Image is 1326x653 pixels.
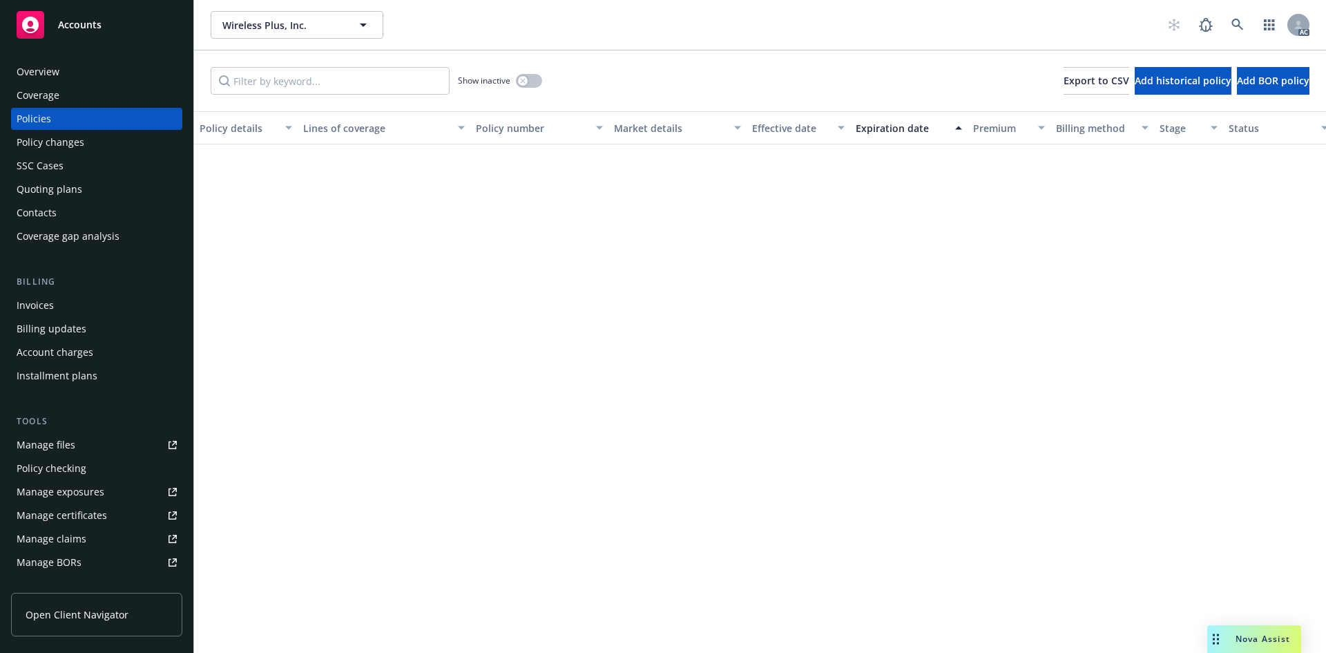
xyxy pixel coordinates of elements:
button: Export to CSV [1064,67,1129,95]
a: Search [1224,11,1251,39]
span: Show inactive [458,75,510,86]
div: Overview [17,61,59,83]
button: Stage [1154,111,1223,144]
a: Coverage [11,84,182,106]
div: Quoting plans [17,178,82,200]
div: Account charges [17,341,93,363]
button: Billing method [1050,111,1154,144]
a: Manage certificates [11,504,182,527]
div: Coverage gap analysis [17,225,119,247]
span: Export to CSV [1064,74,1129,87]
button: Add historical policy [1135,67,1231,95]
input: Filter by keyword... [211,67,450,95]
a: SSC Cases [11,155,182,177]
span: Accounts [58,19,102,30]
span: Add BOR policy [1237,74,1309,87]
div: Status [1229,121,1313,135]
button: Add BOR policy [1237,67,1309,95]
a: Start snowing [1160,11,1188,39]
a: Manage claims [11,528,182,550]
div: Billing method [1056,121,1133,135]
div: Manage BORs [17,551,81,574]
button: Policy number [470,111,608,144]
div: Expiration date [856,121,947,135]
div: Stage [1160,121,1202,135]
a: Quoting plans [11,178,182,200]
span: Wireless Plus, Inc. [222,18,342,32]
div: Manage exposures [17,481,104,503]
button: Nova Assist [1207,625,1301,653]
div: Lines of coverage [303,121,450,135]
div: Coverage [17,84,59,106]
span: Add historical policy [1135,74,1231,87]
button: Premium [968,111,1050,144]
a: Billing updates [11,318,182,340]
div: Policy details [200,121,277,135]
a: Summary of insurance [11,575,182,597]
div: Summary of insurance [17,575,122,597]
span: Nova Assist [1236,633,1290,645]
div: Tools [11,415,182,428]
div: Effective date [752,121,829,135]
div: Policies [17,108,51,130]
a: Policies [11,108,182,130]
a: Manage BORs [11,551,182,574]
a: Policy checking [11,457,182,480]
a: Manage exposures [11,481,182,503]
div: Installment plans [17,365,97,387]
div: Premium [973,121,1030,135]
div: Market details [614,121,726,135]
div: Manage certificates [17,504,107,527]
a: Coverage gap analysis [11,225,182,247]
a: Account charges [11,341,182,363]
div: SSC Cases [17,155,64,177]
button: Effective date [747,111,850,144]
span: Open Client Navigator [26,607,128,622]
a: Report a Bug [1192,11,1220,39]
a: Switch app [1256,11,1283,39]
div: Billing [11,275,182,289]
a: Overview [11,61,182,83]
button: Wireless Plus, Inc. [211,11,383,39]
div: Policy changes [17,131,84,153]
div: Policy checking [17,457,86,480]
a: Contacts [11,202,182,224]
button: Lines of coverage [298,111,470,144]
a: Invoices [11,294,182,316]
div: Billing updates [17,318,86,340]
div: Drag to move [1207,625,1224,653]
div: Policy number [476,121,588,135]
div: Manage files [17,434,75,456]
a: Accounts [11,6,182,44]
button: Expiration date [850,111,968,144]
div: Contacts [17,202,57,224]
button: Policy details [194,111,298,144]
a: Manage files [11,434,182,456]
button: Market details [608,111,747,144]
a: Policy changes [11,131,182,153]
a: Installment plans [11,365,182,387]
div: Invoices [17,294,54,316]
div: Manage claims [17,528,86,550]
